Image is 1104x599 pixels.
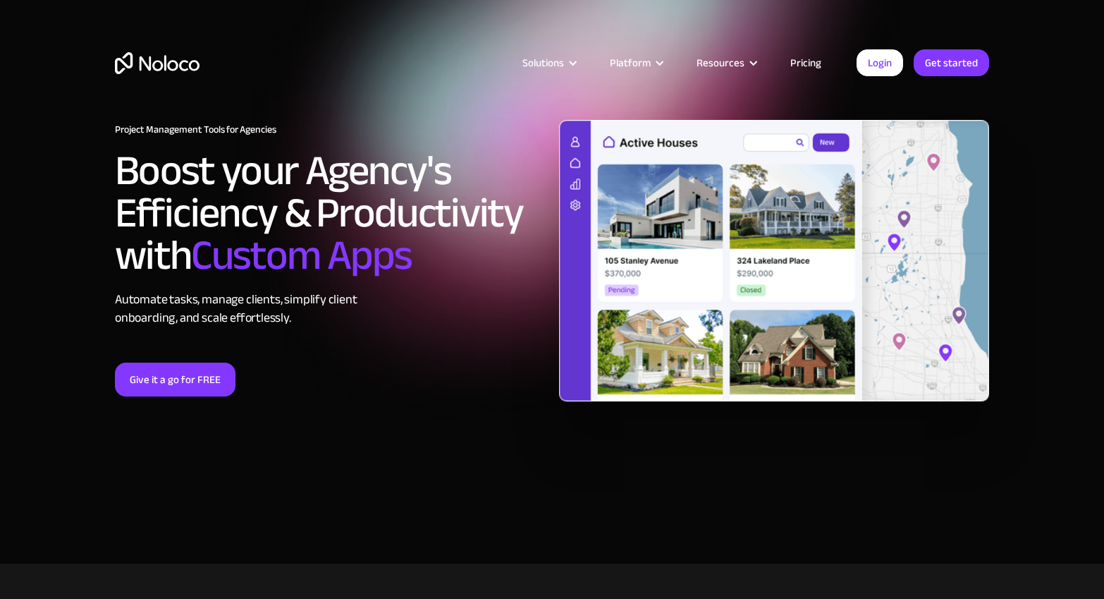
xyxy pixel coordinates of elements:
[191,216,412,295] span: Custom Apps
[505,54,592,72] div: Solutions
[610,54,651,72] div: Platform
[522,54,564,72] div: Solutions
[697,54,744,72] div: Resources
[115,291,545,327] div: Automate tasks, manage clients, simplify client onboarding, and scale effortlessly.
[914,49,989,76] a: Get started
[115,52,200,74] a: home
[115,363,235,397] a: Give it a go for FREE
[592,54,679,72] div: Platform
[857,49,903,76] a: Login
[115,150,545,277] h2: Boost your Agency's Efficiency & Productivity with
[679,54,773,72] div: Resources
[773,54,839,72] a: Pricing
